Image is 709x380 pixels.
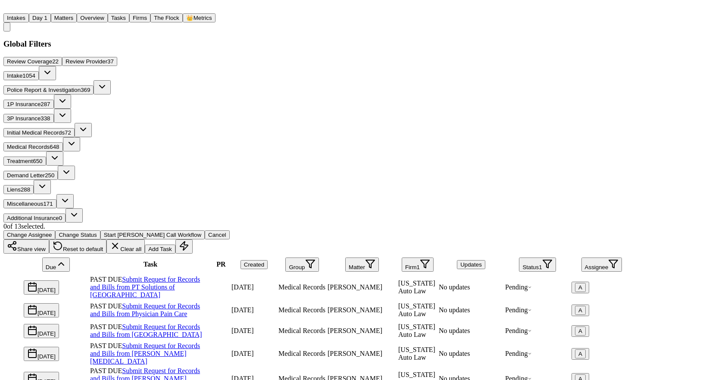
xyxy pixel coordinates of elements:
[3,57,62,66] button: Review Coverage22
[55,230,100,239] button: Change Status
[278,283,325,291] span: Medical Records
[3,14,29,21] a: Intakes
[145,245,175,254] button: Add Task
[345,258,379,272] button: Matter
[90,367,122,374] span: PAST DUE
[402,258,434,272] button: Firm1
[7,172,45,179] span: Demand Letter
[7,129,65,136] span: Initial Medical Records
[3,199,56,208] button: Miscellaneous171
[29,13,51,22] button: Day 1
[41,101,50,107] span: 287
[49,239,106,254] button: Reset to default
[3,185,34,194] button: Liens288
[186,15,194,21] span: crown
[90,276,200,298] a: Submit Request for Records and Bills from PT Solutions of [GEOGRAPHIC_DATA]
[3,114,54,123] button: 3P Insurance338
[505,350,532,357] span: Pending
[285,258,319,272] button: Group
[81,87,90,93] span: 369
[77,14,108,21] a: Overview
[3,230,55,239] button: Change Assignee
[205,230,230,239] button: Cancel
[231,306,254,314] span: 9/24/2025, 5:19:06 AM
[457,260,485,269] button: Updates
[24,280,59,295] button: [DATE]
[578,351,582,357] span: A
[505,283,532,291] span: Pending
[77,13,108,22] button: Overview
[5,266,22,273] span: Select all
[107,58,114,65] span: 37
[7,72,22,79] span: Intake
[3,128,75,137] button: Initial Medical Records72
[194,15,212,21] span: Metrics
[3,3,14,12] img: Finch Logo
[581,258,622,272] button: Assignee
[7,144,50,150] span: Medical Records
[33,158,42,164] span: 650
[150,14,183,21] a: The Flock
[231,327,254,334] span: 9/24/2025, 5:19:08 AM
[5,355,22,363] span: Select row
[45,172,54,179] span: 250
[90,302,122,310] span: PAST DUE
[572,348,589,360] button: A
[66,58,107,65] span: Review Provider
[3,71,39,80] button: Intake1054
[129,14,150,21] a: Firms
[572,282,589,293] button: A
[3,13,29,22] button: Intakes
[578,307,582,314] span: A
[51,13,77,22] button: Matters
[21,186,30,193] span: 288
[398,346,435,361] span: Michigan Auto Law
[278,350,325,357] span: Medical Records
[3,239,49,254] button: Share view
[505,327,532,334] span: Pending
[575,327,586,336] button: A
[578,284,582,291] span: A
[22,72,35,79] span: 1054
[3,39,633,49] h3: Global Filters
[24,347,59,361] button: [DATE]
[575,349,586,358] button: A
[328,350,382,357] span: Daniale Coston
[29,14,51,21] a: Day 1
[7,58,52,65] span: Review Coverage
[42,258,70,272] button: Due
[439,350,503,358] div: No updates
[231,283,254,291] span: 9/24/2025, 5:19:02 AM
[100,230,205,239] button: Start [PERSON_NAME] Call Workflow
[328,283,382,291] span: Keith Thomas
[7,158,33,164] span: Treatment
[417,264,420,270] span: 1
[150,13,183,22] button: The Flock
[398,302,435,317] span: Michigan Auto Law
[572,305,589,316] button: A
[5,312,22,319] span: Select row
[240,260,268,269] button: Created
[398,323,435,338] span: Michigan Auto Law
[65,129,71,136] span: 72
[183,13,216,22] button: crownMetrics
[90,323,122,330] span: PAST DUE
[278,327,325,334] span: Medical Records
[90,302,200,317] a: Submit Request for Records and Bills from Physician Pain Care
[439,283,503,291] div: No updates
[108,13,129,22] button: Tasks
[24,324,59,338] button: [DATE]
[439,306,503,314] div: No updates
[328,327,382,334] span: Keith Thomas
[398,280,435,295] span: Michigan Auto Law
[175,239,193,254] button: Immediate Task
[539,264,542,270] span: 1
[519,258,556,272] button: Status1
[24,303,59,317] button: [DATE]
[50,144,59,150] span: 648
[578,328,582,334] span: A
[3,157,46,166] button: Treatment650
[183,14,216,21] a: crownMetrics
[328,306,382,314] span: Keith Thomas
[439,327,503,335] div: No updates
